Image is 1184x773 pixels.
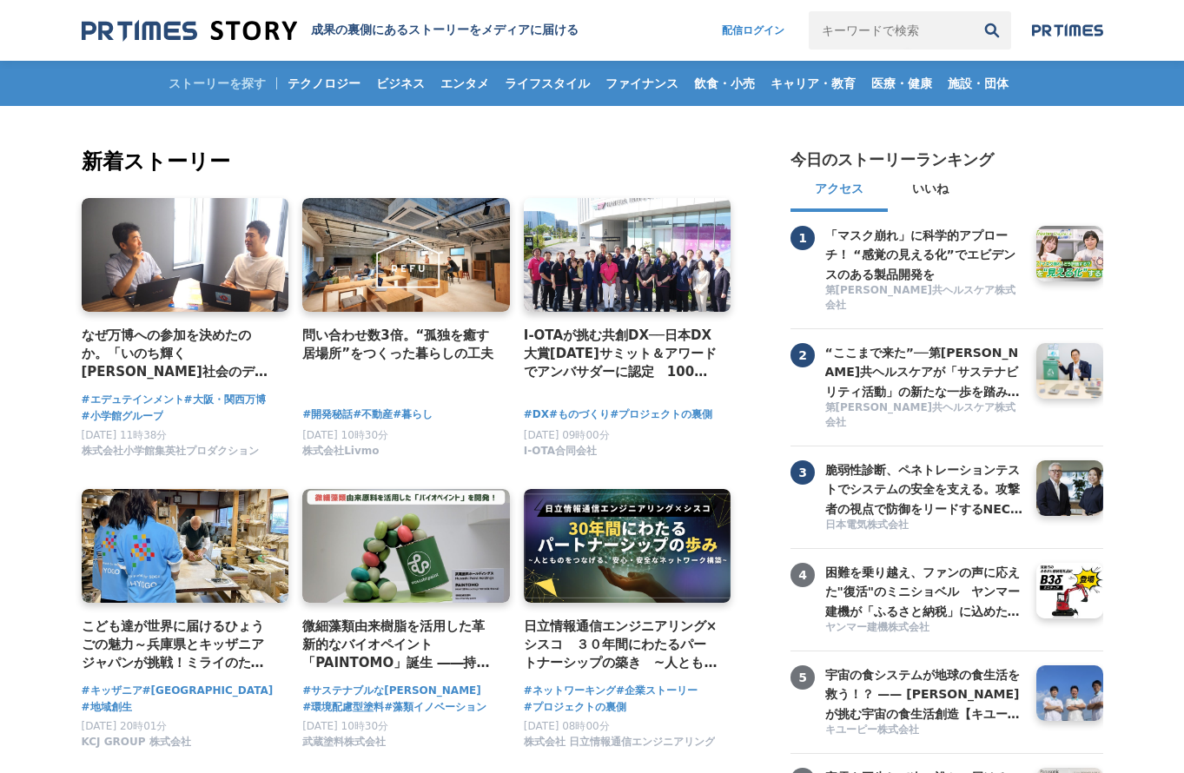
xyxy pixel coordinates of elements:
[825,563,1023,621] h3: 困難を乗り越え、ファンの声に応えた"復活"のミニショベル ヤンマー建機が「ふるさと納税」に込めた、ものづくりへの誇りと地域への想い
[825,665,1023,721] a: 宇宙の食システムが地球の食生活を救う！？ —— [PERSON_NAME]が挑む宇宙の食生活創造【キユーピー ミライ研究員】
[1032,23,1103,37] a: prtimes
[142,683,274,699] a: #[GEOGRAPHIC_DATA]
[302,617,496,673] h4: 微細藻類由来樹脂を活用した革新的なバイオペイント「PAINTOMO」誕生 ――持続可能な[PERSON_NAME]を描く、武蔵塗料の挑戦
[825,723,1023,739] a: キユーピー株式会社
[549,406,610,423] a: #ものづくり
[393,406,433,423] a: #暮らし
[369,76,432,91] span: ビジネス
[302,699,384,716] a: #環境配慮型塗料
[790,460,815,485] span: 3
[353,406,393,423] a: #不動産
[764,76,863,91] span: キャリア・教育
[941,76,1015,91] span: 施設・団体
[941,61,1015,106] a: 施設・団体
[281,76,367,91] span: テクノロジー
[82,19,297,43] img: 成果の裏側にあるストーリーをメディアに届ける
[524,406,549,423] a: #DX
[825,460,1023,516] a: 脆弱性診断、ペネトレーションテストでシステムの安全を支える。攻撃者の視点で防御をリードするNECの「リスクハンティングチーム」
[825,620,1023,637] a: ヤンマー建機株式会社
[825,518,1023,534] a: 日本電気株式会社
[864,61,939,106] a: 医療・健康
[825,343,1023,401] h3: “ここまで来た”──第[PERSON_NAME]共ヘルスケアが「サステナビリティ活動」の新たな一歩を踏み出すまでの舞台裏
[524,740,715,752] a: 株式会社 日立情報通信エンジニアリング
[599,61,685,106] a: ファイナンス
[825,665,1023,723] h3: 宇宙の食システムが地球の食生活を救う！？ —— [PERSON_NAME]が挑む宇宙の食生活創造【キユーピー ミライ研究員】
[302,449,379,461] a: 株式会社Livmo
[524,720,610,732] span: [DATE] 08時00分
[82,740,191,752] a: KCJ GROUP 株式会社
[825,343,1023,399] a: “ここまで来た”──第[PERSON_NAME]共ヘルスケアが「サステナビリティ活動」の新たな一歩を踏み出すまでの舞台裏
[82,326,275,382] h4: なぜ万博への参加を決めたのか。「いのち輝く[PERSON_NAME]社会のデザイン」の実現に向けて、エデュテインメントの可能性を追求するプロジェクト。
[704,11,802,50] a: 配信ログイン
[302,444,379,459] span: 株式会社Livmo
[825,400,1023,432] a: 第[PERSON_NAME]共ヘルスケア株式会社
[973,11,1011,50] button: 検索
[524,449,597,461] a: I-OTA合同会社
[184,392,266,408] a: #大阪・関西万博
[82,683,142,699] a: #キッザニア
[825,400,1023,430] span: 第[PERSON_NAME]共ヘルスケア株式会社
[825,723,919,737] span: キユーピー株式会社
[524,735,715,750] span: 株式会社 日立情報通信エンジニアリング
[302,720,388,732] span: [DATE] 10時30分
[524,429,610,441] span: [DATE] 09時00分
[433,76,496,91] span: エンタメ
[302,683,481,699] a: #サステナブルな[PERSON_NAME]
[864,76,939,91] span: 医療・健康
[82,392,184,408] a: #エデュテインメント
[281,61,367,106] a: テクノロジー
[825,563,1023,618] a: 困難を乗り越え、ファンの声に応えた"復活"のミニショベル ヤンマー建機が「ふるさと納税」に込めた、ものづくりへの誇りと地域への想い
[302,735,386,750] span: 武蔵塗料株式会社
[524,683,616,699] a: #ネットワーキング
[687,61,762,106] a: 飲食・小売
[790,665,815,690] span: 5
[825,518,909,532] span: 日本電気株式会社
[524,699,626,716] a: #プロジェクトの裏側
[825,620,929,635] span: ヤンマー建機株式会社
[764,61,863,106] a: キャリア・教育
[82,19,579,43] a: 成果の裏側にあるストーリーをメディアに届ける 成果の裏側にあるストーリーをメディアに届ける
[82,429,168,441] span: [DATE] 11時38分
[82,449,259,461] a: 株式会社小学館集英社プロダクション
[369,61,432,106] a: ビジネス
[825,283,1023,313] span: 第[PERSON_NAME]共ヘルスケア株式会社
[82,699,132,716] a: #地域創生
[82,444,259,459] span: 株式会社小学館集英社プロダクション
[790,170,888,212] button: アクセス
[302,406,353,423] a: #開発秘話
[825,226,1023,281] a: 「マスク崩れ」に科学的アプローチ！ “感覚の見える化”でエビデンスのある製品開発を
[616,683,698,699] a: #企業ストーリー
[82,617,275,673] h4: こども達が世界に届けるひょうごの魅力～兵庫県とキッザニア ジャパンが挑戦！ミライのためにできること～
[790,343,815,367] span: 2
[825,283,1023,314] a: 第[PERSON_NAME]共ヘルスケア株式会社
[82,408,163,425] a: #小学館グループ
[82,720,168,732] span: [DATE] 20時01分
[610,406,712,423] a: #プロジェクトの裏側
[524,326,718,382] h4: I-OTAが挑む共創DX──日本DX大賞[DATE]サミット＆アワードでアンバサダーに認定 100社連携で拓く“共感される製造業DX”の新たな地平
[311,23,579,38] h1: 成果の裏側にあるストーリーをメディアに届ける
[888,170,973,212] button: いいね
[809,11,973,50] input: キーワードで検索
[524,617,718,673] a: 日立情報通信エンジニアリング×シスコ ３０年間にわたるパートナーシップの築き ~人とものをつなげる、安心・安全なネットワーク構築~
[825,226,1023,284] h3: 「マスク崩れ」に科学的アプローチ！ “感覚の見える化”でエビデンスのある製品開発を
[790,563,815,587] span: 4
[302,326,496,364] a: 問い合わせ数3倍。“孤独を癒す居場所”をつくった暮らしの工夫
